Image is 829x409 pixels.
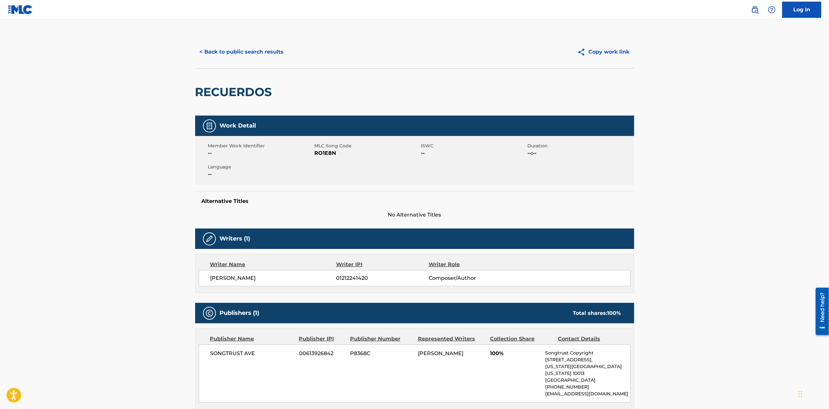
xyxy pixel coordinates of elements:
[202,198,628,204] h5: Alternative Titles
[299,335,345,343] div: Publisher IPI
[558,335,621,343] div: Contact Details
[210,261,336,268] div: Writer Name
[220,235,250,242] h5: Writers (1)
[350,335,413,343] div: Publisher Number
[545,356,630,363] p: [STREET_ADDRESS],
[797,378,829,409] iframe: Chat Widget
[768,6,776,14] img: help
[751,6,759,14] img: search
[798,384,802,404] div: Drag
[210,335,294,343] div: Publisher Name
[429,261,513,268] div: Writer Role
[490,335,553,343] div: Collection Share
[418,350,463,356] span: [PERSON_NAME]
[195,85,275,99] h2: RECUERDOS
[208,149,313,157] span: --
[545,377,630,384] p: [GEOGRAPHIC_DATA]
[208,143,313,149] span: Member Work Identifier
[336,261,429,268] div: Writer IPI
[490,350,540,357] span: 100%
[421,149,526,157] span: --
[748,3,761,16] a: Public Search
[528,149,633,157] span: --:--
[577,48,589,56] img: Copy work link
[315,143,420,149] span: MLC Song Code
[421,143,526,149] span: ISWC
[315,149,420,157] span: RO1E8N
[782,2,821,18] a: Log In
[210,274,336,282] span: [PERSON_NAME]
[8,5,33,14] img: MLC Logo
[206,122,213,130] img: Work Detail
[195,211,634,219] span: No Alternative Titles
[545,350,630,356] p: Songtrust Copyright
[418,335,485,343] div: Represented Writers
[195,44,288,60] button: < Back to public search results
[220,309,259,317] h5: Publishers (1)
[210,350,295,357] span: SONGTRUST AVE
[206,235,213,243] img: Writers
[545,384,630,390] p: [PHONE_NUMBER]
[220,122,256,130] h5: Work Detail
[573,44,634,60] button: Copy work link
[206,309,213,317] img: Publishers
[350,350,413,357] span: P8368C
[765,3,778,16] div: Help
[336,274,428,282] span: 01212241420
[573,309,621,317] div: Total shares:
[545,390,630,397] p: [EMAIL_ADDRESS][DOMAIN_NAME]
[528,143,633,149] span: Duration
[608,310,621,316] span: 100 %
[299,350,345,357] span: 00613926842
[429,274,513,282] span: Composer/Author
[208,164,313,170] span: Language
[208,170,313,178] span: --
[811,285,829,338] iframe: Resource Center
[545,363,630,377] p: [US_STATE][GEOGRAPHIC_DATA][US_STATE] 10013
